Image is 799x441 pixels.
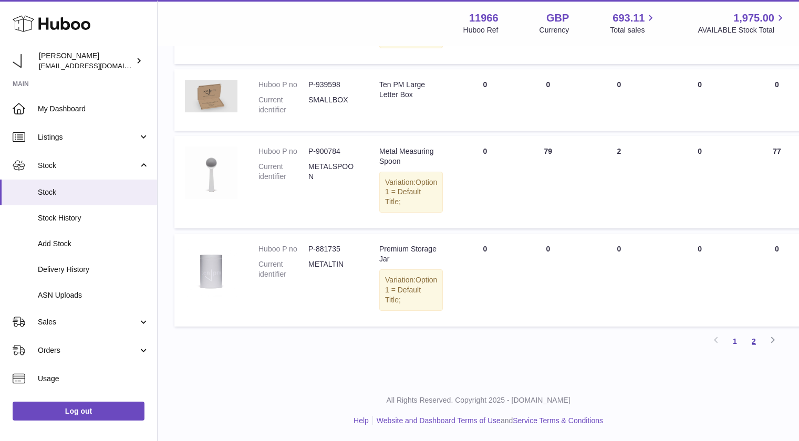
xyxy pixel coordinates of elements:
[516,69,579,131] td: 0
[166,395,791,405] p: All Rights Reserved. Copyright 2025 - [DOMAIN_NAME]
[377,416,501,425] a: Website and Dashboard Terms of Use
[373,416,603,426] li: and
[379,172,443,213] div: Variation:
[453,234,516,326] td: 0
[379,146,443,166] div: Metal Measuring Spoon
[38,374,149,384] span: Usage
[38,239,149,249] span: Add Stock
[38,132,138,142] span: Listings
[516,136,579,228] td: 79
[698,25,786,35] span: AVAILABLE Stock Total
[308,259,358,279] dd: METALTIN
[258,162,308,182] dt: Current identifier
[258,146,308,156] dt: Huboo P no
[38,213,149,223] span: Stock History
[39,51,133,71] div: [PERSON_NAME]
[698,11,786,35] a: 1,975.00 AVAILABLE Stock Total
[453,136,516,228] td: 0
[613,11,645,25] span: 693.11
[13,402,144,421] a: Log out
[38,290,149,300] span: ASN Uploads
[185,244,237,297] img: product image
[379,244,443,264] div: Premium Storage Jar
[38,317,138,327] span: Sales
[308,80,358,90] dd: P-939598
[516,234,579,326] td: 0
[579,69,658,131] td: 0
[744,332,763,351] a: 2
[308,146,358,156] dd: P-900784
[185,80,237,112] img: product image
[385,276,437,304] span: Option 1 = Default Title;
[13,53,28,69] img: info@tenpm.co
[469,11,499,25] strong: 11966
[38,265,149,275] span: Delivery History
[698,80,702,89] span: 0
[610,11,657,35] a: 693.11 Total sales
[38,345,138,355] span: Orders
[38,161,138,171] span: Stock
[308,95,358,115] dd: SMALLBOX
[258,259,308,279] dt: Current identifier
[546,11,569,25] strong: GBP
[610,25,657,35] span: Total sales
[379,269,443,311] div: Variation:
[185,146,237,199] img: product image
[579,234,658,326] td: 0
[385,178,437,206] span: Option 1 = Default Title;
[733,11,774,25] span: 1,975.00
[38,187,149,197] span: Stock
[379,80,443,100] div: Ten PM Large Letter Box
[453,69,516,131] td: 0
[539,25,569,35] div: Currency
[579,136,658,228] td: 2
[39,61,154,70] span: [EMAIL_ADDRESS][DOMAIN_NAME]
[38,104,149,114] span: My Dashboard
[258,95,308,115] dt: Current identifier
[513,416,603,425] a: Service Terms & Conditions
[258,244,308,254] dt: Huboo P no
[463,25,499,35] div: Huboo Ref
[698,147,702,155] span: 0
[258,80,308,90] dt: Huboo P no
[308,244,358,254] dd: P-881735
[698,245,702,253] span: 0
[354,416,369,425] a: Help
[308,162,358,182] dd: METALSPOON
[725,332,744,351] a: 1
